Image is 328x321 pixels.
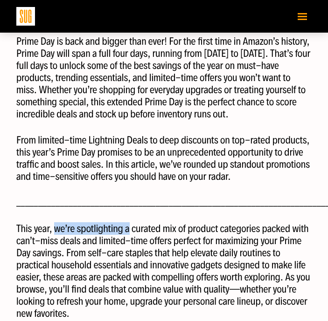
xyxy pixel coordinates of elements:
p: Prime Day is back and bigger than ever! For the first time in Amazon’s history, Prime Day will sp... [16,35,312,120]
p: From limited-time Lightning Deals to deep discounts on top-rated products, this year’s Prime Day ... [16,134,312,183]
button: Toggle navigation [293,8,312,24]
img: Sug [16,7,35,26]
p: _______________________________________________________________________________________ [16,197,312,209]
p: This year, we’re spotlighting a curated mix of product categories packed with can’t-miss deals an... [16,223,312,320]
